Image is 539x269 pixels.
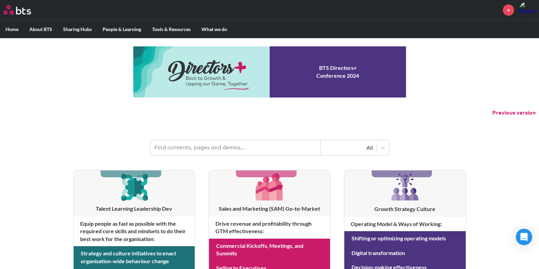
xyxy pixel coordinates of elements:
[209,205,330,212] h3: Sales and Marketing (SAM) Go-to-Market
[516,229,532,245] div: Open Intercom Messenger
[519,2,536,18] a: Profile
[324,144,373,151] div: All
[74,205,195,212] h3: Talent Learning Leadership Dev
[24,20,58,38] label: About BTS
[3,5,44,15] a: Go home
[58,20,97,38] label: Sharing Hubs
[209,216,330,239] h4: Drive revenue and profitability through GTM effectiveness :
[3,5,31,15] img: BTS Logo
[147,20,196,38] label: Tools & Resources
[519,2,536,18] img: Ricardo Eisenmann
[492,109,536,117] button: Previous version
[150,140,321,155] input: Find contents, pages and demos...
[74,216,195,246] h4: Equip people as fast as possible with the required core skills and mindsets to do their best work...
[344,205,465,213] h3: Growth Strategy Culture
[118,170,150,203] img: [object Object]
[196,20,233,38] label: What we do
[389,170,421,203] img: [object Object]
[253,170,286,203] img: [object Object]
[503,4,514,16] a: +
[133,46,406,98] a: Conference 2024
[97,20,147,38] label: People & Learning
[344,217,465,231] h4: Operating Model & Ways of Working :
